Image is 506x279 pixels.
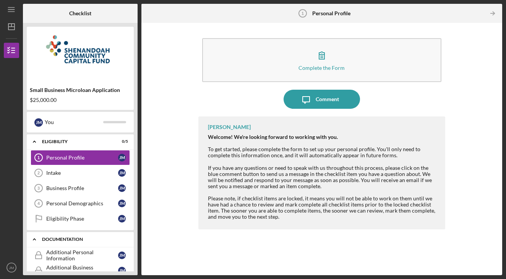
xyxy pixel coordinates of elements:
[31,263,130,278] a: Additional Business InformationJM
[31,150,130,165] a: 1Personal ProfileJM
[42,139,109,144] div: Eligibility
[31,196,130,211] a: 4Personal DemographicsJM
[46,155,118,161] div: Personal Profile
[208,124,251,130] div: [PERSON_NAME]
[208,134,438,220] div: To get started, please complete the form to set up your personal profile. You'll only need to com...
[42,237,124,242] div: Documentation
[46,264,118,277] div: Additional Business Information
[34,118,43,127] div: J M
[46,170,118,176] div: Intake
[118,184,126,192] div: J M
[284,90,360,109] button: Comment
[208,134,338,140] strong: Welcome! We're looking forward to working with you.
[118,169,126,177] div: J M
[118,200,126,207] div: J M
[45,116,103,129] div: You
[46,249,118,261] div: Additional Personal Information
[46,200,118,206] div: Personal Demographics
[302,11,304,16] tspan: 1
[118,215,126,223] div: J M
[37,171,40,175] tspan: 2
[316,90,339,109] div: Comment
[312,10,350,16] b: Personal Profile
[118,252,126,259] div: J M
[30,97,131,103] div: $25,000.00
[31,211,130,226] a: Eligibility PhaseJM
[118,154,126,161] div: J M
[69,10,91,16] b: Checklist
[9,266,14,270] text: JM
[31,165,130,181] a: 2IntakeJM
[46,216,118,222] div: Eligibility Phase
[37,155,40,160] tspan: 1
[46,185,118,191] div: Business Profile
[37,186,40,190] tspan: 3
[30,87,131,93] div: Small Business Microloan Application
[4,260,19,275] button: JM
[27,31,134,76] img: Product logo
[37,201,40,206] tspan: 4
[31,248,130,263] a: Additional Personal InformationJM
[118,267,126,274] div: J M
[202,38,442,82] button: Complete the Form
[298,65,345,71] div: Complete the Form
[114,139,128,144] div: 0 / 5
[31,181,130,196] a: 3Business ProfileJM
